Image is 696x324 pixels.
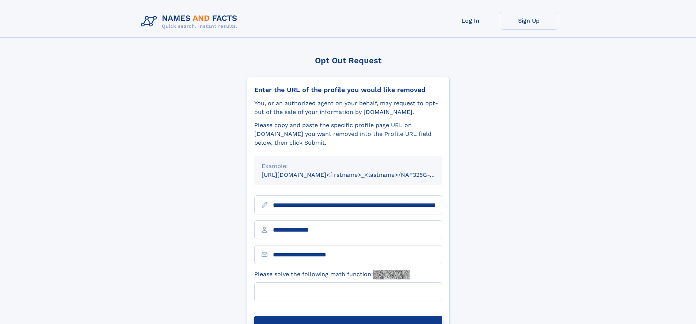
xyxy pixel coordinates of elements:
label: Please solve the following math function: [254,270,410,279]
div: Please copy and paste the specific profile page URL on [DOMAIN_NAME] you want removed into the Pr... [254,121,442,147]
a: Log In [441,12,500,30]
img: Logo Names and Facts [138,12,243,31]
div: You, or an authorized agent on your behalf, may request to opt-out of the sale of your informatio... [254,99,442,117]
small: [URL][DOMAIN_NAME]<firstname>_<lastname>/NAF325G-xxxxxxxx [262,171,456,178]
div: Opt Out Request [247,56,450,65]
a: Sign Up [500,12,558,30]
div: Example: [262,162,435,171]
div: Enter the URL of the profile you would like removed [254,86,442,94]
